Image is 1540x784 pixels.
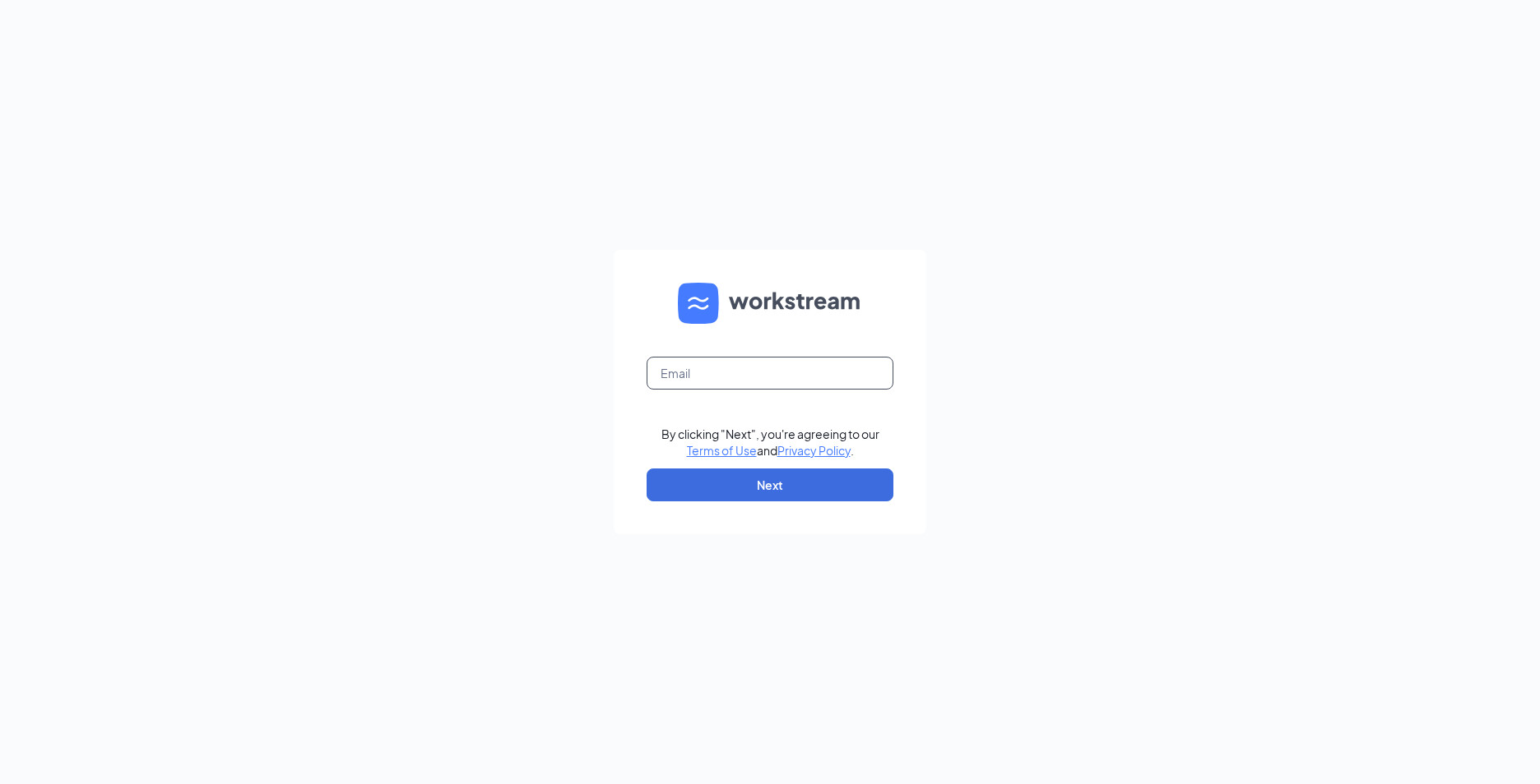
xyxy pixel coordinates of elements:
img: WS logo and Workstream text [678,283,862,324]
button: Next [647,468,893,501]
input: Email [647,357,893,390]
a: Terms of Use [687,443,757,458]
a: Privacy Policy [777,443,851,458]
div: By clicking "Next", you're agreeing to our and . [661,426,879,459]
